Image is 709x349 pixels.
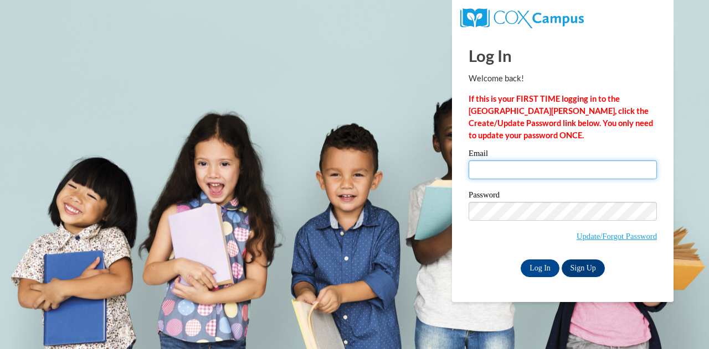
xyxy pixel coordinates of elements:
[521,259,559,277] input: Log In
[469,44,657,67] h1: Log In
[469,191,657,202] label: Password
[577,232,657,241] a: Update/Forgot Password
[469,72,657,85] p: Welcome back!
[460,13,584,22] a: COX Campus
[469,149,657,160] label: Email
[562,259,605,277] a: Sign Up
[469,94,653,140] strong: If this is your FIRST TIME logging in to the [GEOGRAPHIC_DATA][PERSON_NAME], click the Create/Upd...
[460,8,584,28] img: COX Campus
